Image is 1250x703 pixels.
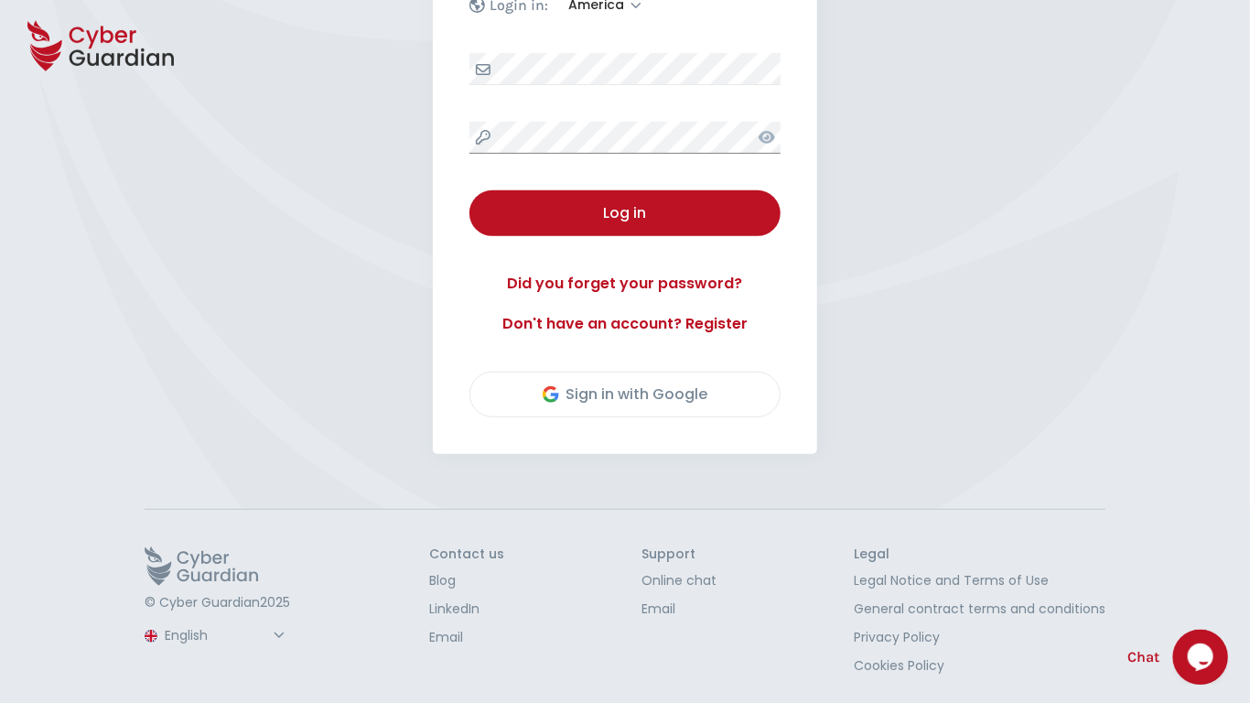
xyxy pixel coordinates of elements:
p: © Cyber Guardian 2025 [145,595,292,611]
div: Sign in with Google [543,384,708,406]
button: Sign in with Google [469,372,781,417]
h3: Support [641,546,717,563]
span: Chat [1127,646,1159,668]
div: Log in [483,202,767,224]
img: region-logo [145,630,157,643]
a: Cookies Policy [854,656,1105,676]
a: Privacy Policy [854,628,1105,647]
a: Legal Notice and Terms of Use [854,571,1105,590]
a: Did you forget your password? [469,273,781,295]
button: Log in [469,190,781,236]
h3: Contact us [429,546,504,563]
iframe: chat widget [1173,630,1232,685]
a: Email [641,600,717,619]
a: Online chat [641,571,717,590]
a: Email [429,628,504,647]
a: Don't have an account? Register [469,313,781,335]
a: LinkedIn [429,600,504,619]
h3: Legal [854,546,1105,563]
a: General contract terms and conditions [854,600,1105,619]
a: Blog [429,571,504,590]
